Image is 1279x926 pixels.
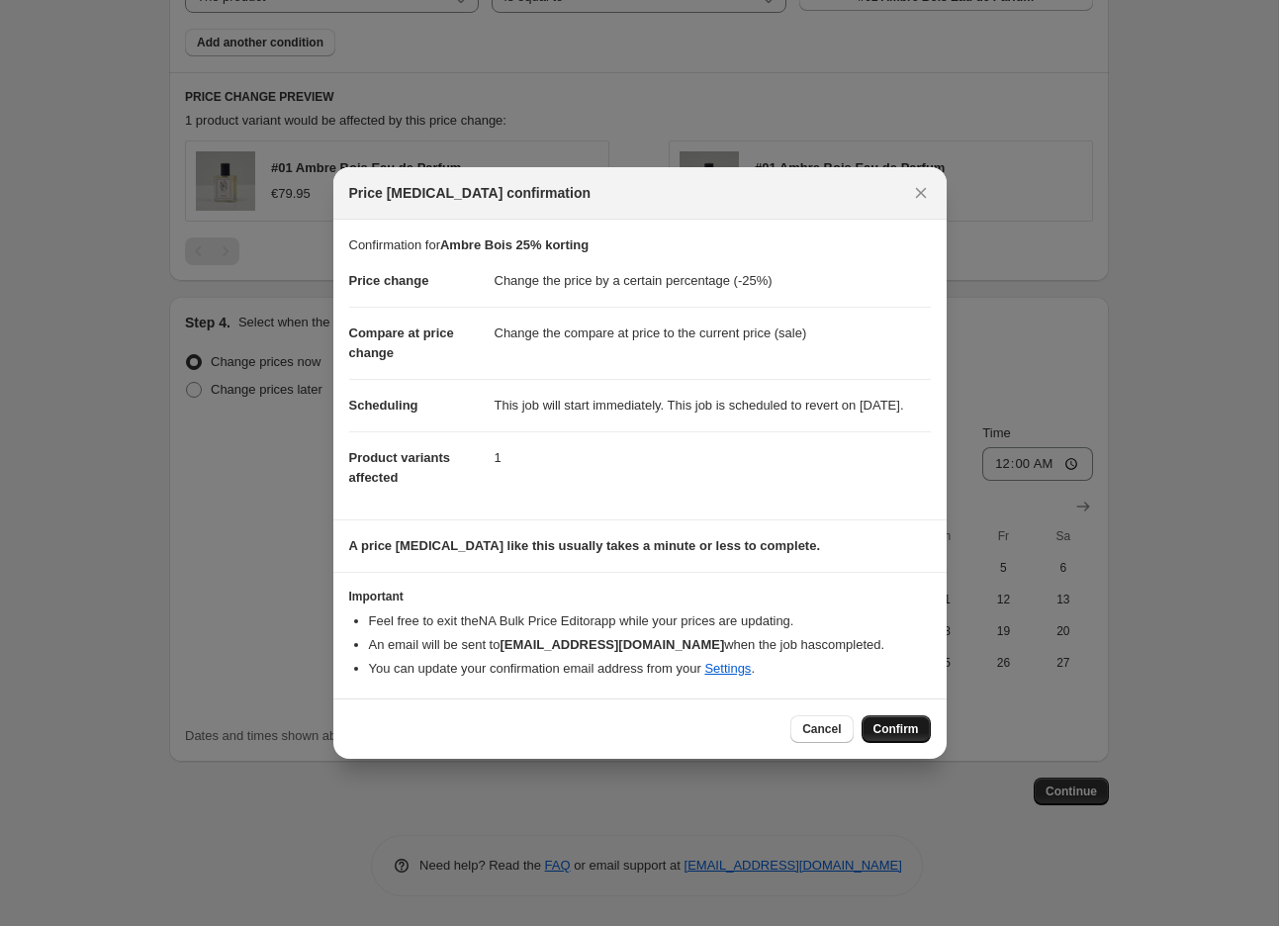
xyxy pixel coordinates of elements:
h3: Important [349,589,931,604]
span: Compare at price change [349,325,454,360]
dd: 1 [495,431,931,484]
li: You can update your confirmation email address from your . [369,659,931,679]
span: Cancel [802,721,841,737]
b: A price [MEDICAL_DATA] like this usually takes a minute or less to complete. [349,538,821,553]
button: Close [907,179,935,207]
b: [EMAIL_ADDRESS][DOMAIN_NAME] [500,637,724,652]
span: Price [MEDICAL_DATA] confirmation [349,183,592,203]
button: Cancel [790,715,853,743]
span: Scheduling [349,398,418,413]
span: Product variants affected [349,450,451,485]
a: Settings [704,661,751,676]
dd: Change the compare at price to the current price (sale) [495,307,931,359]
li: Feel free to exit the NA Bulk Price Editor app while your prices are updating. [369,611,931,631]
span: Confirm [873,721,919,737]
dd: Change the price by a certain percentage (-25%) [495,255,931,307]
b: Ambre Bois 25% korting [440,237,589,252]
p: Confirmation for [349,235,931,255]
dd: This job will start immediately. This job is scheduled to revert on [DATE]. [495,379,931,431]
span: Price change [349,273,429,288]
li: An email will be sent to when the job has completed . [369,635,931,655]
button: Confirm [862,715,931,743]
